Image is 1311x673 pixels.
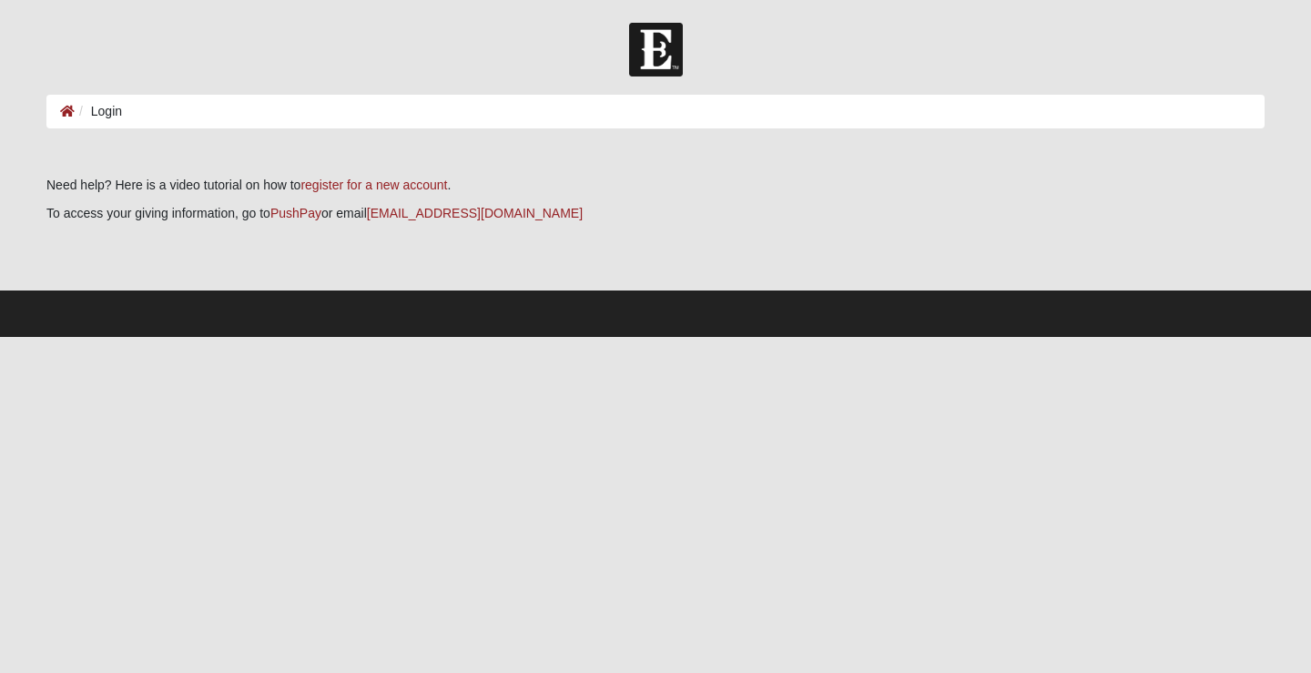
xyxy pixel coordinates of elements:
p: To access your giving information, go to or email [46,204,1265,223]
a: register for a new account [300,178,447,192]
a: PushPay [270,206,321,220]
li: Login [75,102,122,121]
a: [EMAIL_ADDRESS][DOMAIN_NAME] [367,206,583,220]
img: Church of Eleven22 Logo [629,23,683,76]
p: Need help? Here is a video tutorial on how to . [46,176,1265,195]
